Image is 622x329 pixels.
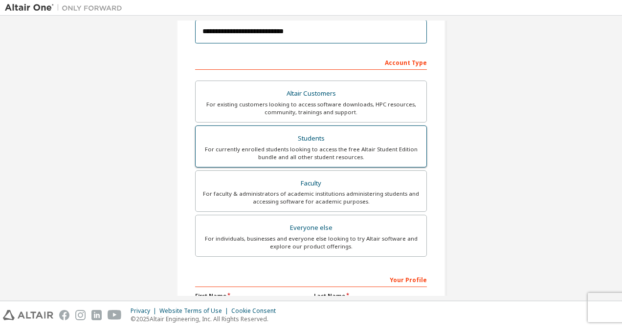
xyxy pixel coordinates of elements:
div: Altair Customers [201,87,421,101]
div: Cookie Consent [231,307,282,315]
img: facebook.svg [59,310,69,320]
label: Last Name [314,292,427,300]
img: altair_logo.svg [3,310,53,320]
img: youtube.svg [108,310,122,320]
div: For existing customers looking to access software downloads, HPC resources, community, trainings ... [201,101,421,116]
p: © 2025 Altair Engineering, Inc. All Rights Reserved. [131,315,282,323]
img: instagram.svg [75,310,86,320]
div: For faculty & administrators of academic institutions administering students and accessing softwa... [201,190,421,206]
div: Privacy [131,307,159,315]
div: Your Profile [195,271,427,287]
div: Account Type [195,54,427,70]
div: For individuals, businesses and everyone else looking to try Altair software and explore our prod... [201,235,421,250]
img: linkedin.svg [91,310,102,320]
div: Students [201,132,421,145]
div: Website Terms of Use [159,307,231,315]
div: Everyone else [201,221,421,235]
img: Altair One [5,3,127,13]
div: For currently enrolled students looking to access the free Altair Student Edition bundle and all ... [201,145,421,161]
div: Faculty [201,177,421,190]
label: First Name [195,292,308,300]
